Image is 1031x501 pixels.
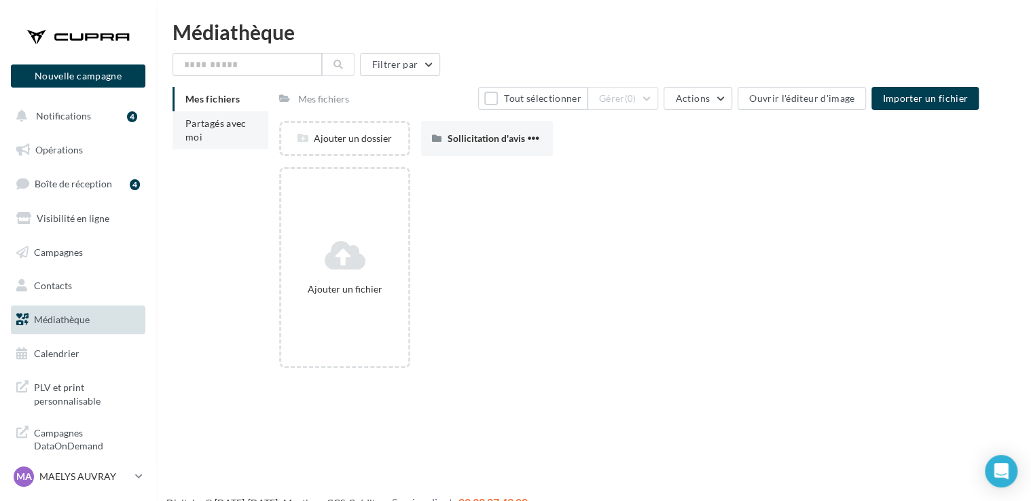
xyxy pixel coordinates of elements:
[871,87,979,110] button: Importer un fichier
[185,117,247,143] span: Partagés avec moi
[298,92,349,106] div: Mes fichiers
[34,280,72,291] span: Contacts
[8,238,148,267] a: Campagnes
[8,169,148,198] a: Boîte de réception4
[37,212,109,224] span: Visibilité en ligne
[35,178,112,189] span: Boîte de réception
[360,53,440,76] button: Filtrer par
[34,314,90,325] span: Médiathèque
[8,373,148,413] a: PLV et print personnalisable
[447,132,524,144] span: Sollicitation d'avis
[130,179,140,190] div: 4
[587,87,659,110] button: Gérer(0)
[478,87,587,110] button: Tout sélectionner
[11,464,145,489] a: MA MAELYS AUVRAY
[8,418,148,458] a: Campagnes DataOnDemand
[127,111,137,122] div: 4
[287,282,403,296] div: Ajouter un fichier
[173,22,1015,42] div: Médiathèque
[738,87,866,110] button: Ouvrir l'éditeur d'image
[625,93,636,104] span: (0)
[882,92,968,104] span: Importer un fichier
[185,93,240,105] span: Mes fichiers
[36,110,91,122] span: Notifications
[675,92,709,104] span: Actions
[8,102,143,130] button: Notifications 4
[34,348,79,359] span: Calendrier
[39,470,130,483] p: MAELYS AUVRAY
[34,246,83,257] span: Campagnes
[35,144,83,155] span: Opérations
[11,64,145,88] button: Nouvelle campagne
[8,339,148,368] a: Calendrier
[8,136,148,164] a: Opérations
[8,305,148,334] a: Médiathèque
[34,424,140,453] span: Campagnes DataOnDemand
[985,455,1017,487] div: Open Intercom Messenger
[664,87,731,110] button: Actions
[8,272,148,300] a: Contacts
[34,378,140,407] span: PLV et print personnalisable
[16,470,32,483] span: MA
[8,204,148,233] a: Visibilité en ligne
[281,132,408,145] div: Ajouter un dossier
